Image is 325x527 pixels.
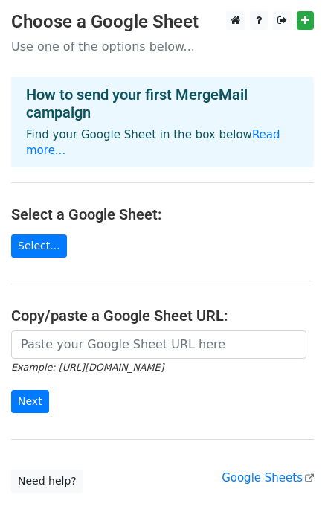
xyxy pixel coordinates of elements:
[222,471,314,485] a: Google Sheets
[11,11,314,33] h3: Choose a Google Sheet
[11,39,314,54] p: Use one of the options below...
[26,127,299,159] p: Find your Google Sheet in the box below
[11,205,314,223] h4: Select a Google Sheet:
[11,330,306,359] input: Paste your Google Sheet URL here
[11,307,314,325] h4: Copy/paste a Google Sheet URL:
[11,390,49,413] input: Next
[26,86,299,121] h4: How to send your first MergeMail campaign
[26,128,280,157] a: Read more...
[11,470,83,493] a: Need help?
[11,362,164,373] small: Example: [URL][DOMAIN_NAME]
[11,234,67,258] a: Select...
